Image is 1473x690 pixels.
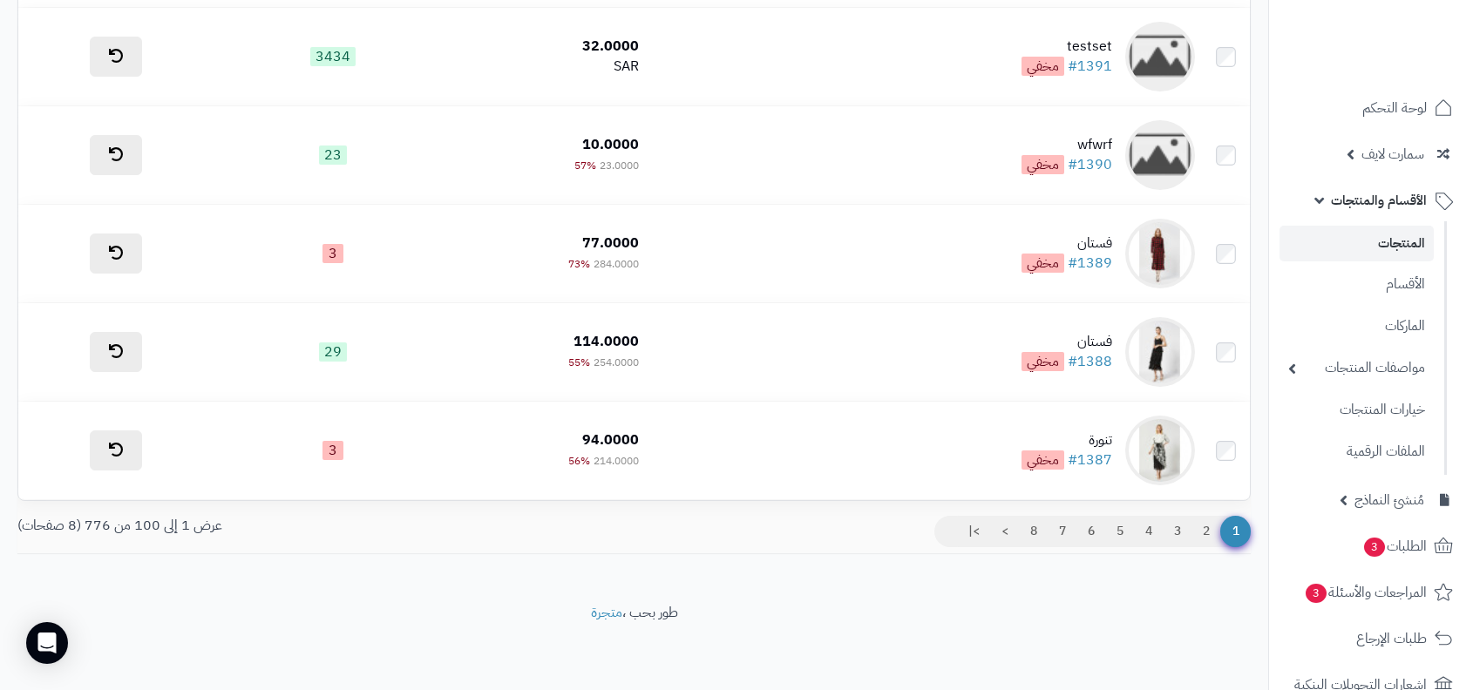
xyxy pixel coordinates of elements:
[1304,580,1427,605] span: المراجعات والأسئلة
[1280,226,1434,261] a: المنتجات
[1048,516,1077,547] a: 7
[1280,266,1434,303] a: الأقسام
[594,453,639,469] span: 214.0000
[319,145,347,165] span: 23
[1022,57,1064,76] span: مخفي
[1068,253,1112,274] a: #1389
[591,602,622,623] a: متجرة
[1220,516,1251,547] span: 1
[1191,516,1221,547] a: 2
[1068,154,1112,175] a: #1390
[1022,332,1112,352] div: فستان
[568,256,590,272] span: 73%
[1331,188,1427,213] span: الأقسام والمنتجات
[1022,450,1064,470] span: مخفي
[957,516,991,547] a: >|
[582,233,639,254] span: 77.0000
[4,516,635,536] div: عرض 1 إلى 100 من 776 (8 صفحات)
[1356,626,1427,651] span: طلبات الإرجاع
[1068,56,1112,77] a: #1391
[1125,120,1195,190] img: wfwrf
[1134,516,1164,547] a: 4
[582,134,639,155] span: 10.0000
[1354,49,1456,85] img: logo-2.png
[1280,525,1463,567] a: الطلبات3
[26,622,68,664] div: Open Intercom Messenger
[1361,142,1424,166] span: سمارت لايف
[600,158,639,173] span: 23.0000
[1068,351,1112,372] a: #1388
[568,355,590,370] span: 55%
[1306,584,1327,603] span: 3
[1019,516,1049,547] a: 8
[1354,488,1424,512] span: مُنشئ النماذج
[310,47,356,66] span: 3434
[322,244,343,263] span: 3
[1280,433,1434,470] a: الملفات الرقمية
[594,256,639,272] span: 284.0000
[1280,618,1463,660] a: طلبات الإرجاع
[1022,233,1112,254] div: فستان
[1022,352,1064,371] span: مخفي
[1125,22,1195,91] img: testset
[1076,516,1106,547] a: 6
[421,57,639,77] div: SAR
[1280,87,1463,129] a: لوحة التحكم
[1022,155,1064,174] span: مخفي
[1022,430,1112,450] div: تنورة
[574,158,596,173] span: 57%
[1105,516,1135,547] a: 5
[1280,308,1434,345] a: الماركات
[1364,538,1385,557] span: 3
[582,430,639,450] span: 94.0000
[594,355,639,370] span: 254.0000
[1022,254,1064,273] span: مخفي
[1068,450,1112,470] a: #1387
[1022,135,1112,155] div: wfwrf
[1163,516,1192,547] a: 3
[319,342,347,362] span: 29
[1362,96,1427,120] span: لوحة التحكم
[1125,416,1195,485] img: تنورة
[1125,317,1195,387] img: فستان
[1280,391,1434,429] a: خيارات المنتجات
[568,453,590,469] span: 56%
[1280,349,1434,387] a: مواصفات المنتجات
[990,516,1020,547] a: >
[1362,534,1427,558] span: الطلبات
[322,441,343,460] span: 3
[1022,37,1112,57] div: testset
[421,37,639,57] div: 32.0000
[1280,572,1463,613] a: المراجعات والأسئلة3
[1125,219,1195,288] img: فستان
[574,331,639,352] span: 114.0000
